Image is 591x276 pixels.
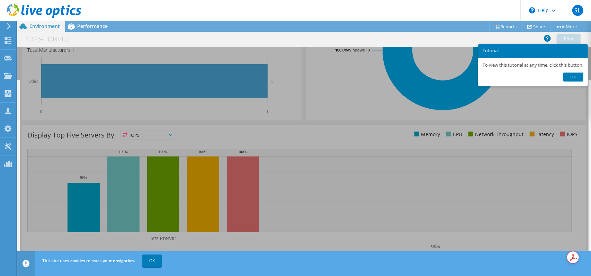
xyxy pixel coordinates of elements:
[142,255,162,267] a: OK
[489,21,522,32] a: Reports
[529,7,535,13] svg: \n
[483,48,583,53] h3: Tutorial
[572,5,583,16] span: SL
[121,131,175,139] span: IOPS
[29,23,60,29] span: Environment
[557,34,581,44] a: Print
[563,73,583,82] a: Ok
[522,21,550,32] a: Share
[42,258,135,264] span: This site uses cookies to track your navigation.
[23,35,80,43] h1: 1075-HDNVR2
[483,62,583,68] p: To view this tutorial at any time, click this button.
[77,23,108,29] span: Performance
[550,21,582,32] a: More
